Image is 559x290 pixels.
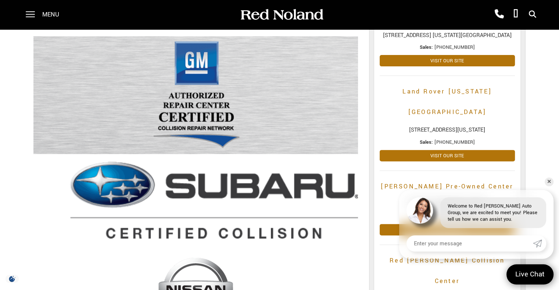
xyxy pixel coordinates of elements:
[434,139,475,146] span: [PHONE_NUMBER]
[380,150,515,161] a: Visit Our Site
[380,81,515,122] a: Land Rover [US_STATE][GEOGRAPHIC_DATA]
[380,126,515,134] span: [STREET_ADDRESS][US_STATE]
[420,139,433,146] strong: Sales:
[4,275,21,283] img: Opt-Out Icon
[533,235,546,252] a: Submit
[33,36,358,154] img: red noland collision center certified GM body shop for GMC buick chevy cadillac chevrolet collisi...
[4,275,21,283] section: Click to Open Cookie Consent Modal
[434,44,475,51] span: [PHONE_NUMBER]
[506,264,553,285] a: Live Chat
[440,197,546,228] div: Welcome to Red [PERSON_NAME] Auto Group, we are excited to meet you! Please tell us how we can as...
[406,235,533,252] input: Enter your message
[380,32,515,40] span: [STREET_ADDRESS] [US_STATE][GEOGRAPHIC_DATA]
[33,158,358,254] img: Red Noland Collision Center Subaru Certified Body shop in colorado springs
[380,201,515,209] span: [STREET_ADDRESS][US_STATE]
[380,55,515,66] a: Visit Our Site
[406,197,433,224] img: Agent profile photo
[239,8,324,21] img: Red Noland Auto Group
[420,44,433,51] strong: Sales:
[512,269,548,279] span: Live Chat
[380,176,515,197] a: [PERSON_NAME] Pre-Owned Center
[380,224,515,235] a: Visit Our Site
